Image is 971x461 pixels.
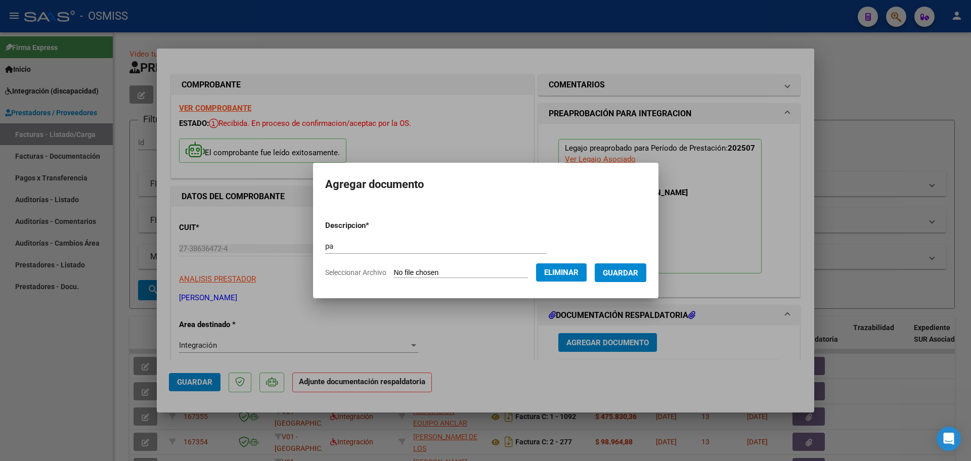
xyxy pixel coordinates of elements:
span: Seleccionar Archivo [325,268,386,276]
h2: Agregar documento [325,175,646,194]
button: Eliminar [536,263,587,282]
div: Open Intercom Messenger [937,427,961,451]
span: Guardar [603,268,638,278]
p: Descripcion [325,220,422,232]
span: Eliminar [544,268,579,277]
button: Guardar [595,263,646,282]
